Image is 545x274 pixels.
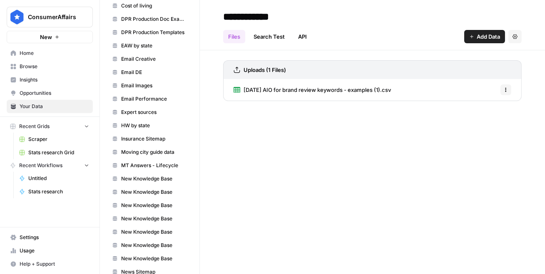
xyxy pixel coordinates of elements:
span: DPR Production Doc Examples [121,15,187,23]
a: API [293,30,312,43]
a: Scraper [15,133,93,146]
span: Usage [20,247,89,254]
span: New Knowledge Base [121,175,187,183]
span: Settings [20,234,89,241]
a: DPR Production Doc Examples [108,12,191,26]
a: Email Creative [108,52,191,66]
a: Search Test [249,30,290,43]
a: Email Performance [108,92,191,106]
a: Email DE [108,66,191,79]
a: Insights [7,73,93,86]
a: Your Data [7,100,93,113]
span: New Knowledge Base [121,228,187,236]
span: Your Data [20,103,89,110]
span: Browse [20,63,89,70]
span: Opportunities [20,89,89,97]
button: Add Data [464,30,505,43]
span: Home [20,49,89,57]
span: Email Images [121,82,187,89]
span: Email Performance [121,95,187,103]
a: Email Images [108,79,191,92]
a: Uploads (1 Files) [234,61,286,79]
h3: Uploads (1 Files) [244,66,286,74]
span: Stats research [28,188,89,195]
span: Moving city guide data [121,148,187,156]
a: EAW by state [108,39,191,52]
a: DPR Production Templates [108,26,191,39]
a: Settings [7,231,93,244]
span: Expert sources [121,109,187,116]
span: New Knowledge Base [121,242,187,249]
a: Opportunities [7,86,93,100]
span: Stats research Grid [28,149,89,156]
span: New Knowledge Base [121,215,187,222]
a: Browse [7,60,93,73]
a: [DATE] AIO for brand review keywords - examples (1).csv [234,79,391,101]
a: Home [7,47,93,60]
button: Help + Support [7,257,93,271]
span: New Knowledge Base [121,188,187,196]
span: HW by state [121,122,187,129]
span: DPR Production Templates [121,29,187,36]
span: [DATE] AIO for brand review keywords - examples (1).csv [244,86,391,94]
span: Scraper [28,136,89,143]
a: Stats research [15,185,93,198]
span: Insights [20,76,89,84]
button: New [7,31,93,43]
span: Email Creative [121,55,187,63]
a: Stats research Grid [15,146,93,159]
button: Recent Grids [7,120,93,133]
span: EAW by state [121,42,187,49]
button: Workspace: ConsumerAffairs [7,7,93,27]
a: New Knowledge Base [108,212,191,225]
span: Email DE [121,69,187,76]
a: Moving city guide data [108,146,191,159]
span: Add Data [477,32,500,41]
span: New Knowledge Base [121,255,187,262]
a: Untitled [15,172,93,185]
span: ConsumerAffairs [28,13,78,21]
span: New Knowledge Base [121,202,187,209]
span: Insurance Sitemap [121,135,187,143]
a: New Knowledge Base [108,185,191,199]
span: Cost of living [121,2,187,10]
span: Untitled [28,175,89,182]
button: Recent Workflows [7,159,93,172]
img: ConsumerAffairs Logo [10,10,25,25]
a: Expert sources [108,106,191,119]
span: Recent Grids [19,123,50,130]
span: New [40,33,52,41]
a: New Knowledge Base [108,239,191,252]
span: Recent Workflows [19,162,62,169]
a: New Knowledge Base [108,252,191,265]
span: MT Answers - Lifecycle [121,162,187,169]
a: New Knowledge Base [108,172,191,185]
a: Insurance Sitemap [108,132,191,146]
a: Files [223,30,245,43]
a: HW by state [108,119,191,132]
a: New Knowledge Base [108,199,191,212]
a: Usage [7,244,93,257]
span: Help + Support [20,260,89,268]
a: New Knowledge Base [108,225,191,239]
a: MT Answers - Lifecycle [108,159,191,172]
